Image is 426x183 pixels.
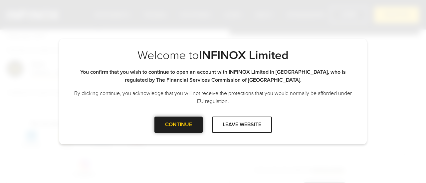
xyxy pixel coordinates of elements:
[212,117,272,133] div: LEAVE WEBSITE
[73,48,353,63] p: Welcome to
[199,48,289,62] strong: INFINOX Limited
[73,89,353,105] p: By clicking continue, you acknowledge that you will not receive the protections that you would no...
[80,69,346,83] strong: You confirm that you wish to continue to open an account with INFINOX Limited in [GEOGRAPHIC_DATA...
[154,117,203,133] div: CONTINUE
